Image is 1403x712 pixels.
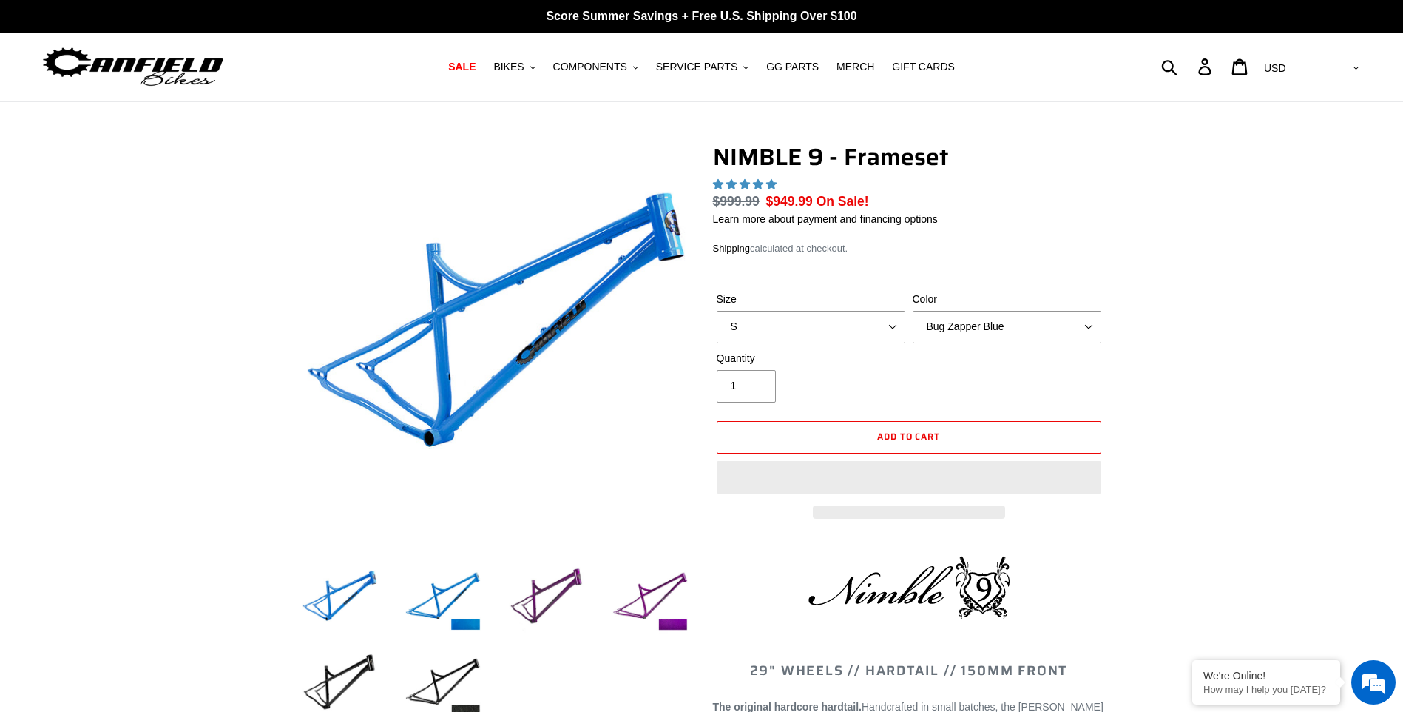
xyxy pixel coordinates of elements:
[713,178,780,190] span: 4.90 stars
[877,429,941,443] span: Add to cart
[302,146,688,532] img: NIMBLE 9 - Frameset
[713,194,760,209] s: $999.99
[713,243,751,255] a: Shipping
[717,351,905,366] label: Quantity
[553,61,627,73] span: COMPONENTS
[546,57,646,77] button: COMPONENTS
[299,559,380,640] img: Load image into Gallery viewer, NIMBLE 9 - Frameset
[41,44,226,90] img: Canfield Bikes
[448,61,476,73] span: SALE
[717,421,1101,454] button: Add to cart
[750,660,1068,681] span: 29" WHEELS // HARDTAIL // 150MM FRONT
[913,292,1101,307] label: Color
[1203,684,1329,695] p: How may I help you today?
[713,143,1105,171] h1: NIMBLE 9 - Frameset
[402,559,484,640] img: Load image into Gallery viewer, NIMBLE 9 - Frameset
[892,61,955,73] span: GIFT CARDS
[817,192,869,211] span: On Sale!
[493,61,524,73] span: BIKES
[649,57,756,77] button: SERVICE PARTS
[836,61,874,73] span: MERCH
[759,57,826,77] a: GG PARTS
[766,194,813,209] span: $949.99
[486,57,542,77] button: BIKES
[829,57,882,77] a: MERCH
[609,559,691,640] img: Load image into Gallery viewer, NIMBLE 9 - Frameset
[717,292,905,307] label: Size
[766,61,819,73] span: GG PARTS
[1169,50,1207,83] input: Search
[713,213,938,225] a: Learn more about payment and financing options
[1203,670,1329,682] div: We're Online!
[441,57,483,77] a: SALE
[656,61,737,73] span: SERVICE PARTS
[713,241,1105,256] div: calculated at checkout.
[506,559,587,640] img: Load image into Gallery viewer, NIMBLE 9 - Frameset
[885,57,962,77] a: GIFT CARDS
